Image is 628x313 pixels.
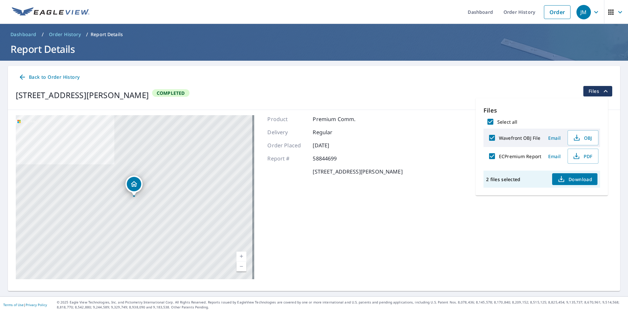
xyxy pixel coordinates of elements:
a: Order [544,5,571,19]
span: Dashboard [11,31,36,38]
p: Product [267,115,307,123]
p: Order Placed [267,141,307,149]
button: PDF [568,149,598,164]
span: Files [589,87,610,95]
a: Current Level 17, Zoom Out [236,261,246,271]
li: / [86,31,88,38]
a: Terms of Use [3,303,24,307]
p: Regular [313,128,352,136]
div: JM [576,5,591,19]
p: Premium Comm. [313,115,355,123]
p: 58844699 [313,155,352,162]
p: Report # [267,155,307,162]
button: Download [552,173,597,185]
p: [STREET_ADDRESS][PERSON_NAME] [313,168,402,176]
h1: Report Details [8,42,620,56]
a: Dashboard [8,29,39,40]
img: EV Logo [12,7,89,17]
label: Wavefront OBJ File [499,135,540,141]
span: Order History [49,31,81,38]
li: / [42,31,44,38]
button: Email [544,133,565,143]
a: Back to Order History [16,71,82,83]
span: Back to Order History [18,73,79,81]
span: PDF [572,152,593,160]
span: Completed [153,90,189,96]
button: filesDropdownBtn-58844699 [583,86,612,96]
a: Privacy Policy [26,303,47,307]
label: ECPremium Report [499,153,541,159]
button: OBJ [568,130,598,145]
div: Dropped pin, building 1, Residential property, 108 College St Jackson Center, OH 45334 [125,176,143,196]
span: Email [547,135,562,141]
span: Download [557,175,592,183]
div: [STREET_ADDRESS][PERSON_NAME] [16,89,149,101]
p: Files [483,106,600,115]
button: Email [544,151,565,161]
p: 2 files selected [486,176,520,182]
p: | [3,303,47,307]
nav: breadcrumb [8,29,620,40]
a: Order History [46,29,83,40]
span: OBJ [572,134,593,142]
span: Email [547,153,562,159]
p: Delivery [267,128,307,136]
p: Report Details [91,31,123,38]
p: © 2025 Eagle View Technologies, Inc. and Pictometry International Corp. All Rights Reserved. Repo... [57,300,625,310]
p: [DATE] [313,141,352,149]
label: Select all [497,119,517,125]
a: Current Level 17, Zoom In [236,252,246,261]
